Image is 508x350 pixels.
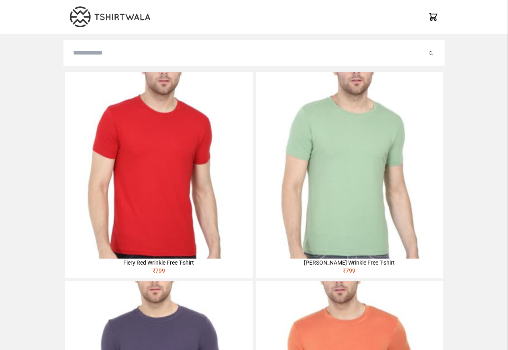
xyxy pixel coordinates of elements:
[65,72,252,259] img: 4M6A2225-320x320.jpg
[256,267,443,278] div: ₹ 799
[256,72,443,278] a: [PERSON_NAME] Wrinkle Free T-shirt₹799
[256,259,443,267] div: [PERSON_NAME] Wrinkle Free T-shirt
[70,6,150,27] img: TW-LOGO-400-104.png
[65,259,252,267] div: Fiery Red Wrinkle Free T-shirt
[65,267,252,278] div: ₹ 799
[65,72,252,278] a: Fiery Red Wrinkle Free T-shirt₹799
[256,72,443,259] img: 4M6A2211-320x320.jpg
[427,48,435,58] button: Submit your search query.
